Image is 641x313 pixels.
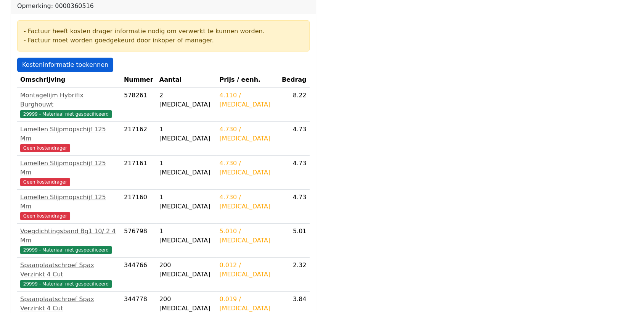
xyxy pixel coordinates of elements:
span: Geen kostendrager [20,178,70,186]
div: 1 [MEDICAL_DATA] [159,193,214,211]
td: 4.73 [279,156,310,190]
div: 0.019 / [MEDICAL_DATA] [219,295,275,313]
td: 576798 [121,224,156,258]
td: 8.22 [279,88,310,122]
div: Lamellen Slijpmopschijf 125 Mm [20,159,118,177]
div: Spaanplaatschroef Spax Verzinkt 4 Cut [20,261,118,279]
td: 344766 [121,258,156,292]
span: 29999 - Materiaal niet gespecificeerd [20,110,112,118]
th: Nummer [121,72,156,88]
div: 4.730 / [MEDICAL_DATA] [219,193,275,211]
div: 4.110 / [MEDICAL_DATA] [219,91,275,109]
span: 29999 - Materiaal niet gespecificeerd [20,246,112,254]
div: 1 [MEDICAL_DATA] [159,227,214,245]
th: Prijs / eenh. [216,72,278,88]
div: Voegdichtingsband Bg1 10/ 2 4 Mm [20,227,118,245]
a: Lamellen Slijpmopschijf 125 MmGeen kostendrager [20,159,118,186]
td: 217162 [121,122,156,156]
div: 4.730 / [MEDICAL_DATA] [219,125,275,143]
td: 217160 [121,190,156,224]
div: - Factuur heeft kosten drager informatie nodig om verwerkt te kunnen worden. [24,27,303,36]
td: 4.73 [279,190,310,224]
div: 1 [MEDICAL_DATA] [159,159,214,177]
th: Aantal [156,72,217,88]
a: Voegdichtingsband Bg1 10/ 2 4 Mm29999 - Materiaal niet gespecificeerd [20,227,118,254]
div: - Factuur moet worden goedgekeurd door inkoper of manager. [24,36,303,45]
div: 0.012 / [MEDICAL_DATA] [219,261,275,279]
td: 4.73 [279,122,310,156]
a: Kosteninformatie toekennen [17,58,113,72]
th: Omschrijving [17,72,121,88]
div: Spaanplaatschroef Spax Verzinkt 4 Cut [20,295,118,313]
th: Bedrag [279,72,310,88]
div: 2 [MEDICAL_DATA] [159,91,214,109]
a: Spaanplaatschroef Spax Verzinkt 4 Cut29999 - Materiaal niet gespecificeerd [20,261,118,288]
td: 5.01 [279,224,310,258]
div: 1 [MEDICAL_DATA] [159,125,214,143]
span: 29999 - Materiaal niet gespecificeerd [20,280,112,288]
div: 200 [MEDICAL_DATA] [159,261,214,279]
a: Montagelijm Hybrifix Burghouwt29999 - Materiaal niet gespecificeerd [20,91,118,118]
td: 578261 [121,88,156,122]
div: 200 [MEDICAL_DATA] [159,295,214,313]
a: Lamellen Slijpmopschijf 125 MmGeen kostendrager [20,125,118,152]
div: Lamellen Slijpmopschijf 125 Mm [20,193,118,211]
div: 4.730 / [MEDICAL_DATA] [219,159,275,177]
span: Geen kostendrager [20,212,70,220]
span: Geen kostendrager [20,144,70,152]
div: Opmerking: 0000360516 [17,2,202,11]
a: Lamellen Slijpmopschijf 125 MmGeen kostendrager [20,193,118,220]
div: Lamellen Slijpmopschijf 125 Mm [20,125,118,143]
td: 2.32 [279,258,310,292]
td: 217161 [121,156,156,190]
div: 5.010 / [MEDICAL_DATA] [219,227,275,245]
div: Montagelijm Hybrifix Burghouwt [20,91,118,109]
